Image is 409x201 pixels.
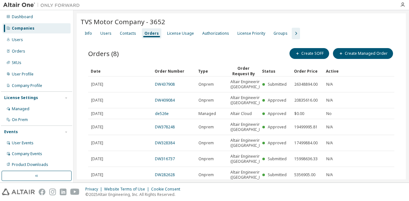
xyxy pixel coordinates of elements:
[12,60,21,65] div: SKUs
[268,124,286,130] span: Approved
[230,122,271,132] span: Altair Engineering ([GEOGRAPHIC_DATA])
[294,98,318,103] span: 20835616.00
[85,31,92,36] div: Info
[230,95,271,105] span: Altair Engineering ([GEOGRAPHIC_DATA])
[12,106,29,111] div: Managed
[39,189,45,195] img: facebook.svg
[289,48,329,59] button: Create SOFF
[326,98,333,103] span: N/A
[3,2,83,8] img: Altair One
[155,66,193,76] div: Order Number
[100,31,112,36] div: Users
[268,111,286,116] span: Approved
[91,98,103,103] span: [DATE]
[230,66,257,76] div: Order Request By
[88,49,119,58] span: Orders (8)
[2,189,35,195] img: altair_logo.svg
[155,111,169,116] a: de526e
[12,37,23,42] div: Users
[91,156,103,162] span: [DATE]
[198,156,214,162] span: Onprem
[333,48,393,59] button: Create Managed Order
[230,170,271,180] span: Altair Engineering ([GEOGRAPHIC_DATA])
[230,79,271,90] span: Altair Engineering ([GEOGRAPHIC_DATA])
[155,140,175,146] a: DW328384
[294,156,318,162] span: 15998636.33
[294,66,321,76] div: Order Price
[326,172,333,177] span: N/A
[12,117,28,122] div: On Prem
[294,82,318,87] span: 26348894.00
[12,83,42,88] div: Company Profile
[4,95,38,100] div: License Settings
[326,156,333,162] span: N/A
[198,66,225,76] div: Type
[326,111,332,116] span: No
[268,82,287,87] span: Submitted
[262,66,289,76] div: Status
[198,82,214,87] span: Onprem
[155,82,175,87] a: DW437908
[268,140,286,146] span: Approved
[91,140,103,146] span: [DATE]
[104,187,151,192] div: Website Terms of Use
[198,111,216,116] span: Managed
[85,192,184,197] p: © 2025 Altair Engineering, Inc. All Rights Reserved.
[12,72,34,77] div: User Profile
[198,125,214,130] span: Onprem
[151,187,184,192] div: Cookie Consent
[4,129,18,134] div: Events
[274,31,288,36] div: Groups
[155,156,175,162] a: DW316737
[167,31,194,36] div: License Usage
[91,66,150,76] div: Date
[326,140,333,146] span: N/A
[294,111,304,116] span: $0.00
[12,49,25,54] div: Orders
[155,172,175,177] a: DW282628
[12,26,35,31] div: Companies
[85,187,104,192] div: Privacy
[326,125,333,130] span: N/A
[12,14,33,19] div: Dashboard
[198,98,214,103] span: Onprem
[326,66,353,76] div: Active
[268,172,287,177] span: Submitted
[91,125,103,130] span: [DATE]
[49,189,56,195] img: instagram.svg
[268,97,286,103] span: Approved
[202,31,229,36] div: Authorizations
[237,31,265,36] div: License Priority
[91,111,103,116] span: [DATE]
[198,172,214,177] span: Onprem
[198,140,214,146] span: Onprem
[81,17,165,26] span: TVS Motor Company - 3652
[230,154,271,164] span: Altair Engineering ([GEOGRAPHIC_DATA])
[120,31,136,36] div: Contacts
[294,172,315,177] span: 5356905.00
[144,31,159,36] div: Orders
[326,82,333,87] span: N/A
[60,189,66,195] img: linkedin.svg
[230,111,252,116] span: Altair Cloud
[294,140,318,146] span: 17499884.00
[294,125,318,130] span: 19499995.81
[12,140,34,146] div: User Events
[12,162,48,167] div: Product Downloads
[268,156,287,162] span: Submitted
[91,82,103,87] span: [DATE]
[155,97,175,103] a: DW409084
[12,151,42,156] div: Company Events
[91,172,103,177] span: [DATE]
[70,189,80,195] img: youtube.svg
[155,124,175,130] a: DW378248
[230,138,271,148] span: Altair Engineering ([GEOGRAPHIC_DATA])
